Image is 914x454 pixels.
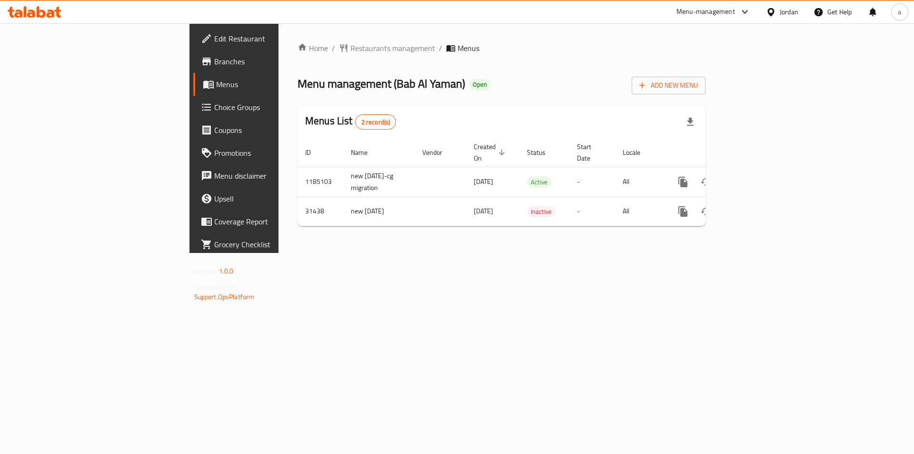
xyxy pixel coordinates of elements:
div: Menu-management [676,6,735,18]
span: Coupons [214,124,335,136]
button: Change Status [695,171,717,193]
div: Jordan [780,7,798,17]
div: Export file [679,111,702,133]
span: Open [469,81,491,89]
a: Menus [193,73,342,96]
a: Upsell [193,187,342,210]
span: [DATE] [474,205,493,217]
span: Inactive [527,206,556,217]
span: Created On [474,141,508,164]
span: a [898,7,901,17]
a: Choice Groups [193,96,342,119]
span: Version: [194,265,218,277]
span: 2 record(s) [356,118,396,127]
span: Menu disclaimer [214,170,335,182]
span: Get support on: [194,281,238,293]
span: Branches [214,56,335,67]
span: ID [305,147,323,158]
td: All [615,197,664,226]
th: Actions [664,138,771,167]
span: Choice Groups [214,101,335,113]
td: - [569,167,615,197]
td: new [DATE] [343,197,415,226]
span: Promotions [214,147,335,159]
span: Add New Menu [639,80,698,91]
span: Coverage Report [214,216,335,227]
a: Menu disclaimer [193,164,342,187]
span: Locale [623,147,653,158]
span: Start Date [577,141,604,164]
td: new [DATE]-cg migration [343,167,415,197]
li: / [439,42,442,54]
span: Grocery Checklist [214,239,335,250]
span: Menus [457,42,479,54]
div: Open [469,79,491,91]
span: Menu management ( Bab Al Yaman ) [298,73,465,94]
button: Change Status [695,200,717,223]
nav: breadcrumb [298,42,705,54]
span: Active [527,177,551,188]
h2: Menus List [305,114,396,130]
div: Total records count [355,114,397,130]
td: All [615,167,664,197]
span: Upsell [214,193,335,204]
div: Active [527,176,551,188]
a: Restaurants management [339,42,435,54]
a: Edit Restaurant [193,27,342,50]
span: Vendor [422,147,455,158]
span: Menus [216,79,335,90]
a: Branches [193,50,342,73]
span: Edit Restaurant [214,33,335,44]
button: more [672,171,695,193]
a: Coupons [193,119,342,141]
span: Restaurants management [350,42,435,54]
span: [DATE] [474,175,493,188]
a: Promotions [193,141,342,164]
span: 1.0.0 [219,265,234,277]
button: Add New Menu [632,77,705,94]
span: Name [351,147,380,158]
td: - [569,197,615,226]
a: Coverage Report [193,210,342,233]
span: Status [527,147,558,158]
a: Support.OpsPlatform [194,291,255,303]
button: more [672,200,695,223]
a: Grocery Checklist [193,233,342,256]
table: enhanced table [298,138,771,226]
